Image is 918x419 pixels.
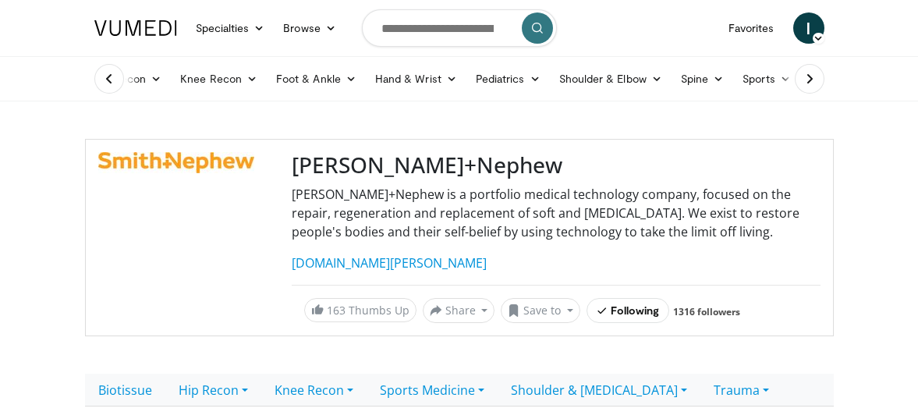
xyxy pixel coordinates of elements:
[292,152,821,179] h3: [PERSON_NAME]+Nephew
[261,374,367,407] a: Knee Recon
[327,303,346,318] span: 163
[367,374,498,407] a: Sports Medicine
[733,63,800,94] a: Sports
[171,63,267,94] a: Knee Recon
[267,63,366,94] a: Foot & Ankle
[186,12,275,44] a: Specialties
[501,298,580,323] button: Save to
[292,185,821,241] p: [PERSON_NAME]+Nephew is a portfolio medical technology company, focused on the repair, regenerati...
[423,298,495,323] button: Share
[292,254,487,272] a: [DOMAIN_NAME][PERSON_NAME]
[793,12,824,44] a: I
[466,63,550,94] a: Pediatrics
[304,298,416,322] a: 163 Thumbs Up
[550,63,672,94] a: Shoulder & Elbow
[274,12,346,44] a: Browse
[85,374,165,407] a: Biotissue
[98,152,254,173] img: Smith+Nephew
[673,305,740,318] a: 1316 followers
[498,374,700,407] a: Shoulder & [MEDICAL_DATA]
[362,9,557,47] input: Search topics, interventions
[94,20,177,36] img: VuMedi Logo
[587,298,670,323] button: Following
[672,63,733,94] a: Spine
[366,63,466,94] a: Hand & Wrist
[165,374,261,407] a: Hip Recon
[700,374,782,407] a: Trauma
[719,12,784,44] a: Favorites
